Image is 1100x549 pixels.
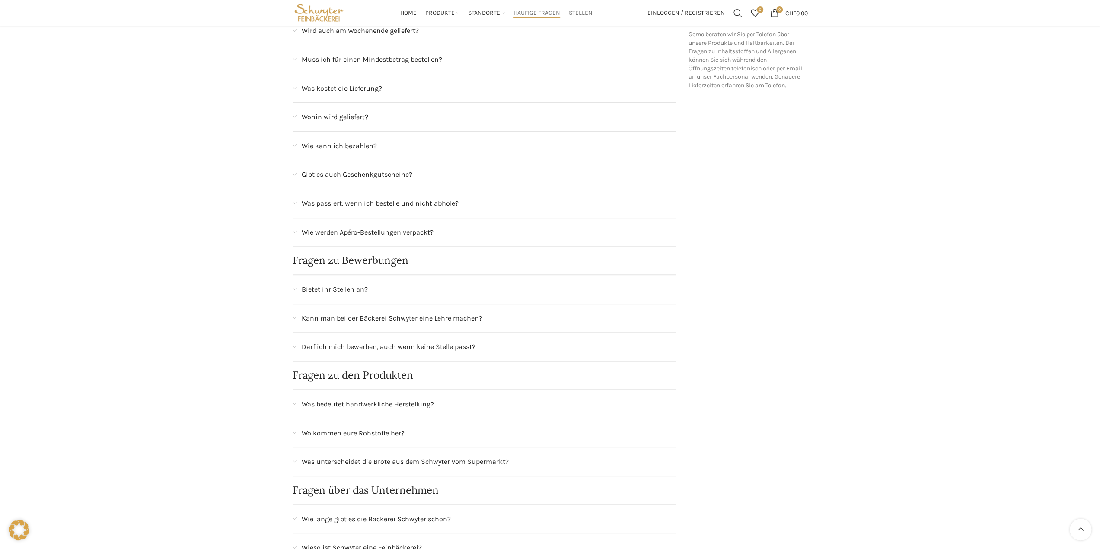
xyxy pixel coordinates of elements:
[513,9,560,17] span: Häufige Fragen
[293,255,676,266] h2: Fragen zu Bewerbungen
[302,227,434,238] span: Wie werden Apéro-Bestellungen verpackt?
[350,4,643,22] div: Main navigation
[757,6,763,13] span: 0
[643,4,729,22] a: Einloggen / Registrieren
[468,4,505,22] a: Standorte
[293,9,346,16] a: Site logo
[302,341,475,352] span: Darf ich mich bewerben, auch wenn keine Stelle passt?
[293,485,676,495] h2: Fragen über das Unternehmen
[647,10,725,16] span: Einloggen / Registrieren
[513,4,560,22] a: Häufige Fragen
[302,399,434,410] span: Was bedeutet handwerkliche Herstellung?
[302,169,412,180] span: Gibt es auch Geschenkgutscheine?
[302,428,405,439] span: Wo kommen eure Rohstoffe her?
[1070,519,1091,540] a: Scroll to top button
[776,6,783,13] span: 0
[785,9,808,16] bdi: 0.00
[468,9,500,17] span: Standorte
[302,83,382,94] span: Was kostet die Lieferung?
[302,514,451,525] span: Wie lange gibt es die Bäckerei Schwyter schon?
[746,4,764,22] div: Meine Wunschliste
[400,4,417,22] a: Home
[302,54,442,65] span: Muss ich für einen Mindestbetrag bestellen?
[766,4,812,22] a: 0 CHF0.00
[569,9,593,17] span: Stellen
[302,456,509,467] span: Was unterscheidet die Brote aus dem Schwyter vom Supermarkt?
[302,313,482,324] span: Kann man bei der Bäckerei Schwyter eine Lehre machen?
[293,370,676,381] h2: Fragen zu den Produkten
[400,9,417,17] span: Home
[302,198,459,209] span: Was passiert, wenn ich bestelle und nicht abhole?
[425,9,455,17] span: Produkte
[302,111,368,123] span: Wohin wird geliefert?
[302,25,419,36] span: Wird auch am Wochenende geliefert?
[569,4,593,22] a: Stellen
[729,4,746,22] a: Suchen
[302,284,368,295] span: Bietet ihr Stellen an?
[746,4,764,22] a: 0
[302,140,377,152] span: Wie kann ich bezahlen?
[785,9,796,16] span: CHF
[425,4,459,22] a: Produkte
